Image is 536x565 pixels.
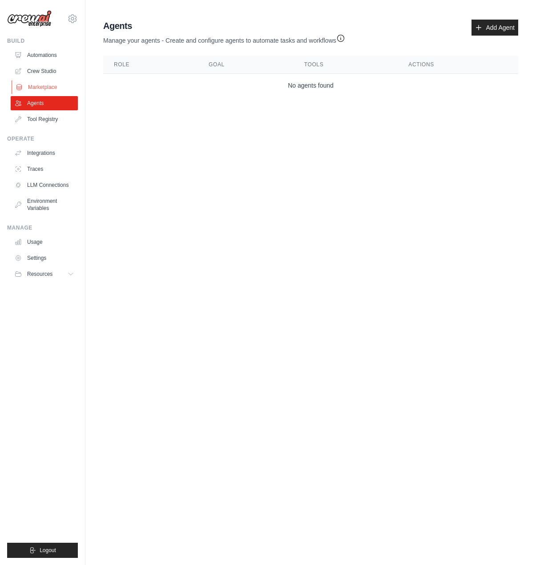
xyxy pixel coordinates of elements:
a: Settings [11,251,78,265]
a: Tool Registry [11,112,78,126]
a: LLM Connections [11,178,78,192]
a: Crew Studio [11,64,78,78]
div: Operate [7,135,78,142]
a: Usage [11,235,78,249]
th: Goal [198,56,294,74]
a: Traces [11,162,78,176]
img: Logo [7,10,52,27]
div: Manage [7,224,78,231]
a: Agents [11,96,78,110]
th: Role [103,56,198,74]
button: Resources [11,267,78,281]
th: Actions [398,56,518,74]
td: No agents found [103,74,518,97]
div: Build [7,37,78,44]
a: Add Agent [472,20,518,36]
a: Automations [11,48,78,62]
h2: Agents [103,20,345,32]
button: Logout [7,543,78,558]
span: Logout [40,547,56,554]
a: Environment Variables [11,194,78,215]
p: Manage your agents - Create and configure agents to automate tasks and workflows [103,32,345,45]
th: Tools [294,56,398,74]
a: Marketplace [12,80,79,94]
a: Integrations [11,146,78,160]
span: Resources [27,270,52,278]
